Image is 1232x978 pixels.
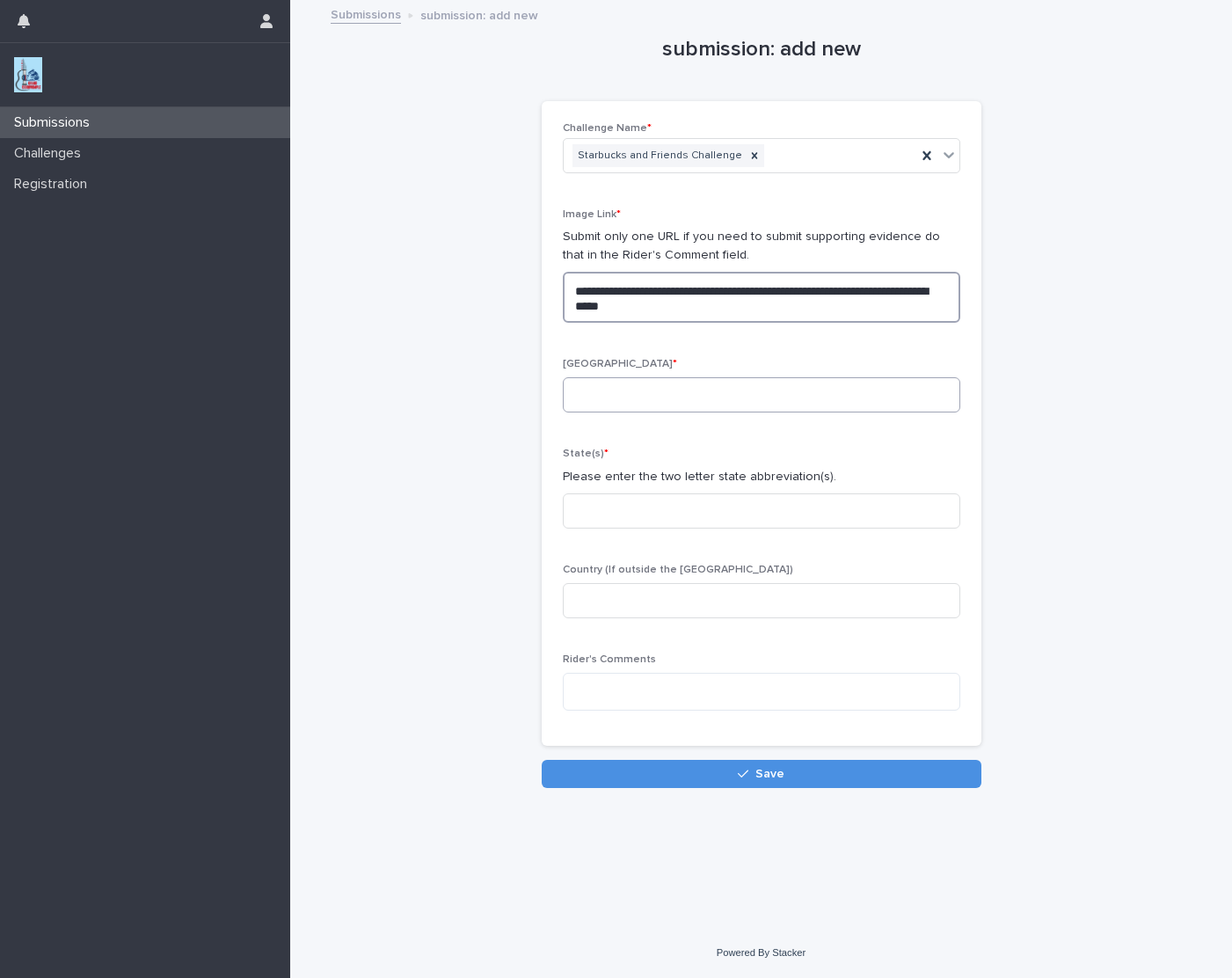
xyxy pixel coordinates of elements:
p: Registration [7,176,101,193]
p: Submit only one URL if you need to submit supporting evidence do that in the Rider's Comment field. [563,228,960,265]
span: [GEOGRAPHIC_DATA] [563,359,677,369]
span: Rider's Comments [563,654,656,665]
a: Submissions [331,4,401,24]
span: Image Link [563,209,621,220]
p: Submissions [7,114,104,131]
p: Please enter the two letter state abbreviation(s). [563,468,960,486]
span: Country (If outside the [GEOGRAPHIC_DATA]) [563,565,793,575]
p: submission: add new [420,4,538,24]
div: Starbucks and Friends Challenge [572,144,745,168]
span: State(s) [563,449,609,459]
p: Challenges [7,145,95,162]
button: Save [542,760,981,788]
img: jxsLJbdS1eYBI7rVAS4p [14,57,42,92]
h1: submission: add new [542,37,981,62]
a: Powered By Stacker [717,947,806,958]
span: Save [755,768,784,780]
span: Challenge Name [563,123,652,134]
